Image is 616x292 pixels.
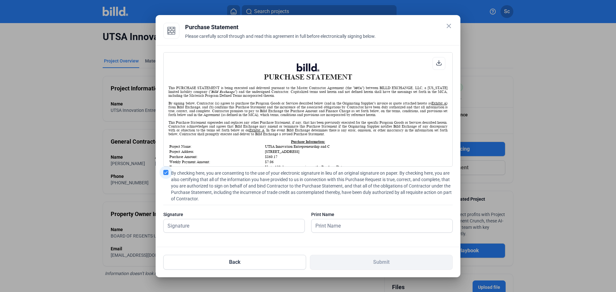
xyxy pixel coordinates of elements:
td: $860.17 [265,154,447,159]
mat-icon: close [445,22,453,30]
td: $7.06 [265,160,447,164]
input: Signature [164,219,297,232]
u: Purchase Information: [291,140,325,144]
td: Purchase Amount: [169,154,264,159]
i: MCA [354,86,362,90]
div: Signature [163,211,305,218]
td: [STREET_ADDRESS] [265,149,447,154]
button: Back [163,255,306,270]
div: This Purchase Statement supersedes and replaces any other Purchase Statement, if any, that has be... [168,121,448,136]
input: Print Name [312,219,445,232]
div: By signing below, Contractor (a) agrees to purchase the Program Goods or Services described below... [168,101,448,117]
div: Print Name [311,211,453,218]
i: Billd Exchange [211,90,235,94]
div: This PURCHASE STATEMENT is being executed and delivered pursuant to the Master Contractor Agreeme... [168,86,448,97]
h1: PURCHASE STATEMENT [168,63,448,81]
td: Project Address: [169,149,264,154]
div: Purchase Statement [185,23,453,32]
button: Submit [310,255,453,270]
td: UTSA Innovation Entrepreneurship and C [265,144,447,149]
div: Please carefully scroll through and read this agreement in full before electronically signing below. [185,33,453,47]
u: Exhibit A [432,101,446,105]
u: Exhibit A [249,128,264,132]
span: By checking here, you are consenting to the use of your electronic signature in lieu of an origin... [171,170,453,202]
td: Project Name: [169,144,264,149]
td: Up to 120 days, commencing on the Purchase Date [265,165,447,169]
td: Term: [169,165,264,169]
td: Weekly Payment Amount: [169,160,264,164]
